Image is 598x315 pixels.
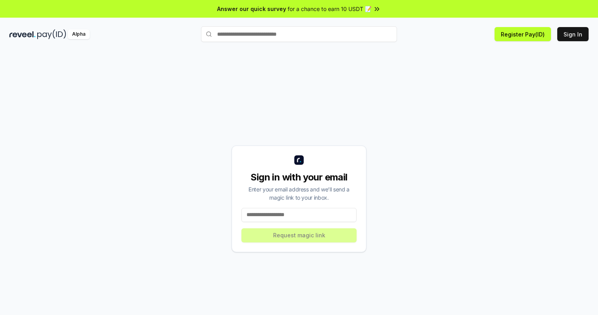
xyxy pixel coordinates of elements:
img: reveel_dark [9,29,36,39]
div: Alpha [68,29,90,39]
span: Answer our quick survey [217,5,286,13]
button: Register Pay(ID) [495,27,551,41]
div: Enter your email address and we’ll send a magic link to your inbox. [241,185,357,202]
span: for a chance to earn 10 USDT 📝 [288,5,371,13]
img: logo_small [294,155,304,165]
div: Sign in with your email [241,171,357,184]
button: Sign In [557,27,589,41]
img: pay_id [37,29,66,39]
